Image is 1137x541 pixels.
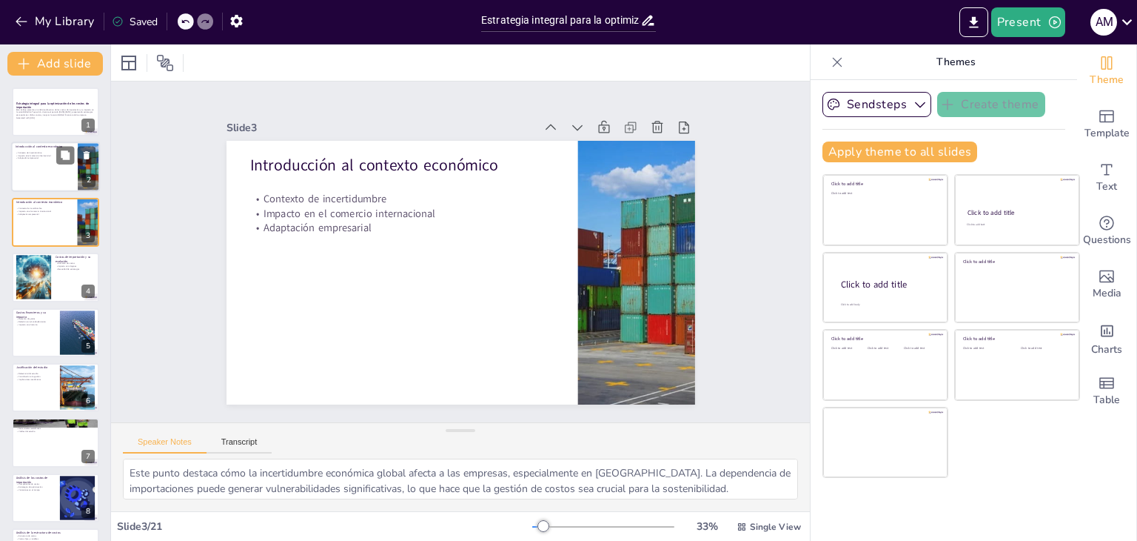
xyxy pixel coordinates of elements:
[7,52,103,76] button: Add slide
[11,10,101,33] button: My Library
[81,450,95,463] div: 7
[959,7,988,37] button: Export to PowerPoint
[16,428,95,431] p: Herramientas estadísticas
[16,482,56,485] p: Componentes de costos
[12,87,99,136] div: 1
[963,347,1010,351] div: Click to add text
[1077,205,1136,258] div: Get real-time input from your audience
[274,55,571,164] div: Slide 3
[123,437,207,454] button: Speaker Notes
[1090,72,1124,88] span: Theme
[81,229,95,242] div: 3
[265,157,559,265] p: Adaptación empresarial
[831,181,937,187] div: Click to add title
[56,262,95,265] p: Aumento de costos
[1090,7,1117,37] button: A M
[269,143,563,251] p: Impacto en el comercio internacional
[82,174,95,187] div: 2
[16,425,95,428] p: Enfoque cuantitativo
[963,259,1069,265] div: Click to add title
[1077,151,1136,205] div: Add text boxes
[112,15,158,29] div: Saved
[56,147,74,165] button: Duplicate Slide
[904,347,937,351] div: Click to add text
[56,268,95,270] p: Necesidad de estrategias
[1077,258,1136,311] div: Add images, graphics, shapes or video
[16,154,73,157] p: Impacto en el comercio internacional
[16,365,56,370] p: Justificación del estudio
[1096,179,1117,195] span: Text
[16,476,56,484] p: Análisis de los costos de importación
[1077,365,1136,418] div: Add a table
[16,320,56,323] p: Relación con el endeudamiento
[481,10,640,31] input: Insert title
[689,520,725,534] div: 33 %
[284,93,580,208] p: Introducción al contexto económico
[12,418,99,467] div: 7
[1091,342,1122,358] span: Charts
[1093,392,1120,408] span: Table
[937,92,1045,117] button: Create theme
[81,505,95,518] div: 8
[11,142,100,193] div: 2
[16,108,95,116] p: Este trabajo presenta un análisis exhaustivo de los costos de importación y su impacto en la rent...
[1077,311,1136,365] div: Add charts and graphs
[16,375,56,378] p: Contribución a la gestión
[81,119,95,132] div: 1
[963,336,1069,342] div: Click to add title
[967,223,1065,227] div: Click to add text
[868,347,901,351] div: Click to add text
[16,200,73,205] p: Introducción al contexto económico
[16,157,73,160] p: Adaptación empresarial
[849,44,1062,80] p: Themes
[16,485,56,488] p: Estrategias de optimización
[12,474,99,522] div: 8
[16,373,56,376] p: Relevancia del estudio
[1021,347,1067,351] div: Click to add text
[117,51,141,75] div: Layout
[16,116,95,119] p: Generated with [URL]
[991,7,1065,37] button: Present
[831,347,865,351] div: Click to add text
[123,459,798,499] textarea: Este punto destaca cómo la incertidumbre económica global afecta a las empresas, especialmente en...
[967,208,1066,217] div: Click to add title
[16,102,89,110] strong: Estrategia integral para la optimización de los costos de importación
[1077,44,1136,98] div: Change the overall theme
[822,92,931,117] button: Sendsteps
[16,531,95,535] p: Análisis de la estructura de costos
[81,339,95,353] div: 5
[16,317,56,320] p: Aumento de gastos
[1084,125,1130,142] span: Template
[16,207,73,210] p: Contexto de incertidumbre
[81,394,95,408] div: 6
[841,278,936,291] div: Click to add title
[16,152,73,155] p: Contexto de incertidumbre
[12,363,99,412] div: 6
[12,253,99,302] div: 4
[12,198,99,247] div: 3
[56,255,95,263] p: Costos de importación y su evolución
[156,54,174,72] span: Position
[750,521,801,533] span: Single View
[16,311,56,319] p: Gastos financieros y su impacto
[831,192,937,196] div: Click to add text
[16,145,73,149] p: Introducción al contexto económico
[16,537,95,540] p: Costos fijos y variables
[1090,9,1117,36] div: A M
[274,129,568,237] p: Contexto de incertidumbre
[1093,285,1121,302] span: Media
[207,437,272,454] button: Transcript
[831,336,937,342] div: Click to add title
[16,323,56,326] p: Impacto en el retorno
[16,535,95,538] p: Estructura de costos
[56,265,95,268] p: Impacto en márgenes
[841,302,934,306] div: Click to add body
[16,210,73,213] p: Impacto en el comercio internacional
[81,285,95,298] div: 4
[16,488,56,491] p: Variaciones en el tiempo
[16,213,73,216] p: Adaptación empresarial
[16,430,95,433] p: Validez del estudio
[16,378,56,381] p: Implicaciones académicas
[1077,98,1136,151] div: Add ready made slides
[822,142,977,162] button: Apply theme to all slides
